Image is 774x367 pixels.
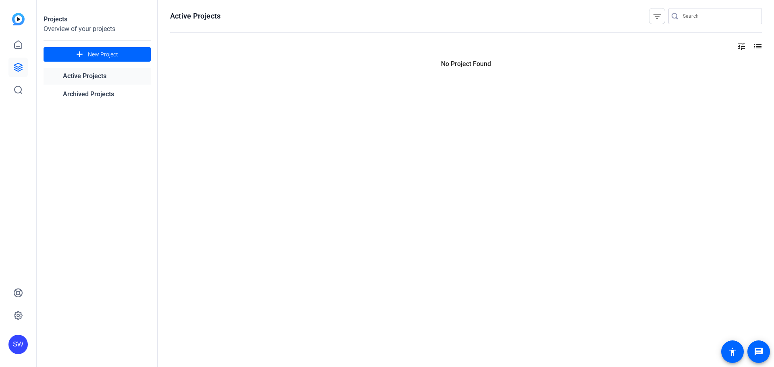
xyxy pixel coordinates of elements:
mat-icon: add [75,50,85,60]
input: Search [683,11,755,21]
mat-icon: filter_list [652,11,662,21]
img: blue-gradient.svg [12,13,25,25]
mat-icon: list [752,41,762,51]
div: Projects [44,15,151,24]
mat-icon: accessibility [728,347,737,357]
a: Archived Projects [44,86,151,103]
div: SW [8,335,28,354]
span: New Project [88,50,118,59]
h1: Active Projects [170,11,221,21]
mat-icon: tune [737,41,746,51]
button: New Project [44,47,151,62]
div: Overview of your projects [44,24,151,34]
mat-icon: message [754,347,764,357]
a: Active Projects [44,68,151,85]
p: No Project Found [170,59,762,69]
